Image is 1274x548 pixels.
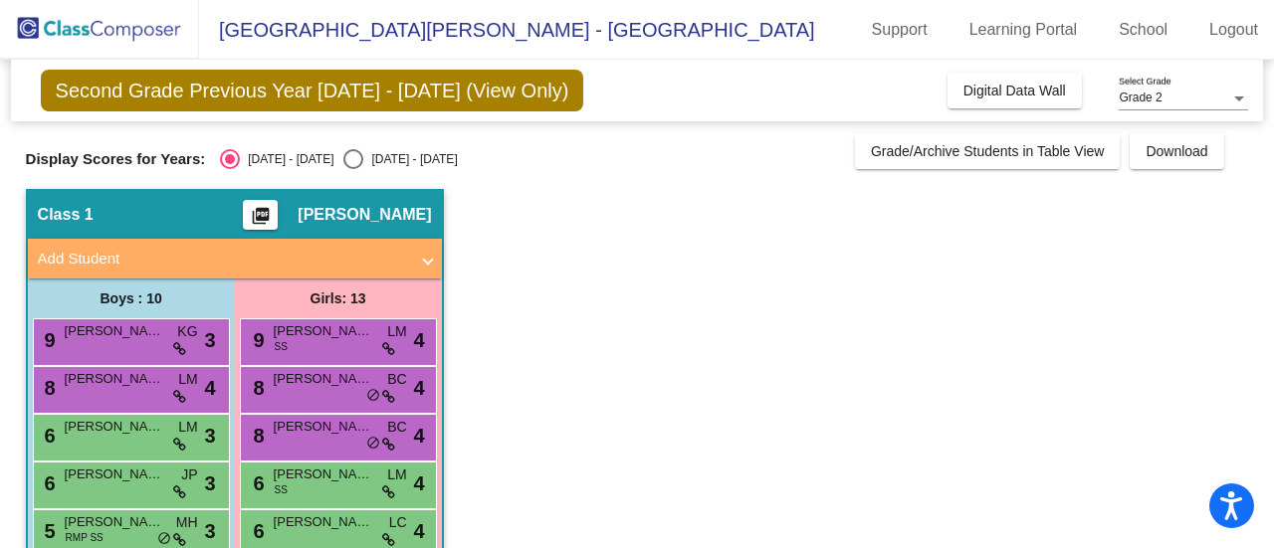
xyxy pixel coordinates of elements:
span: 9 [249,329,265,351]
span: 3 [204,325,215,355]
span: [PERSON_NAME] [274,464,373,484]
span: [PERSON_NAME] [274,369,373,389]
mat-radio-group: Select an option [220,149,457,169]
span: do_not_disturb_alt [157,531,171,547]
span: LC [389,512,407,533]
span: SS [275,482,288,497]
span: [PERSON_NAME] [65,369,164,389]
span: 3 [204,421,215,451]
span: LM [178,417,197,438]
span: 8 [249,425,265,447]
button: Download [1130,133,1223,169]
span: [PERSON_NAME] [65,512,164,532]
span: Second Grade Previous Year [DATE] - [DATE] (View Only) [41,70,584,111]
span: [PERSON_NAME] [274,417,373,437]
span: JP [181,464,197,485]
span: 4 [413,516,424,546]
span: SS [275,339,288,354]
span: 6 [40,425,56,447]
span: Grade 2 [1119,91,1162,104]
span: [PERSON_NAME] [65,321,164,341]
span: 3 [204,468,215,498]
span: Class 1 [38,205,94,225]
div: Boys : 10 [28,278,235,318]
span: 6 [40,472,56,494]
span: LM [387,464,406,485]
span: Grade/Archive Students in Table View [871,143,1105,159]
span: LM [387,321,406,342]
mat-expansion-panel-header: Add Student [28,239,442,278]
span: [PERSON_NAME] [298,205,431,225]
mat-icon: picture_as_pdf [249,206,273,234]
span: 4 [413,325,424,355]
span: 6 [249,472,265,494]
span: Display Scores for Years: [26,150,206,168]
a: School [1103,14,1183,46]
span: 8 [249,377,265,399]
span: 4 [413,373,424,403]
span: [PERSON_NAME] [274,321,373,341]
div: [DATE] - [DATE] [363,150,457,168]
span: BC [387,369,406,390]
span: KG [177,321,197,342]
div: Girls: 13 [235,278,442,318]
div: [DATE] - [DATE] [240,150,333,168]
span: 8 [40,377,56,399]
a: Support [856,14,944,46]
span: 6 [249,520,265,542]
a: Logout [1193,14,1274,46]
span: 4 [413,421,424,451]
button: Digital Data Wall [948,73,1082,108]
span: [PERSON_NAME] [274,512,373,532]
span: 9 [40,329,56,351]
span: 4 [413,468,424,498]
span: RMP SS [66,530,104,545]
span: Download [1146,143,1207,159]
span: Digital Data Wall [963,83,1066,98]
mat-panel-title: Add Student [38,248,408,271]
span: [PERSON_NAME] [PERSON_NAME] [65,417,164,437]
span: LM [178,369,197,390]
span: do_not_disturb_alt [366,436,380,452]
span: MH [176,512,198,533]
span: 5 [40,520,56,542]
span: do_not_disturb_alt [366,388,380,404]
span: BC [387,417,406,438]
span: 4 [204,373,215,403]
span: [GEOGRAPHIC_DATA][PERSON_NAME] - [GEOGRAPHIC_DATA] [199,14,815,46]
a: Learning Portal [954,14,1094,46]
button: Print Students Details [243,200,278,230]
button: Grade/Archive Students in Table View [855,133,1121,169]
span: 3 [204,516,215,546]
span: [PERSON_NAME] [65,464,164,484]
